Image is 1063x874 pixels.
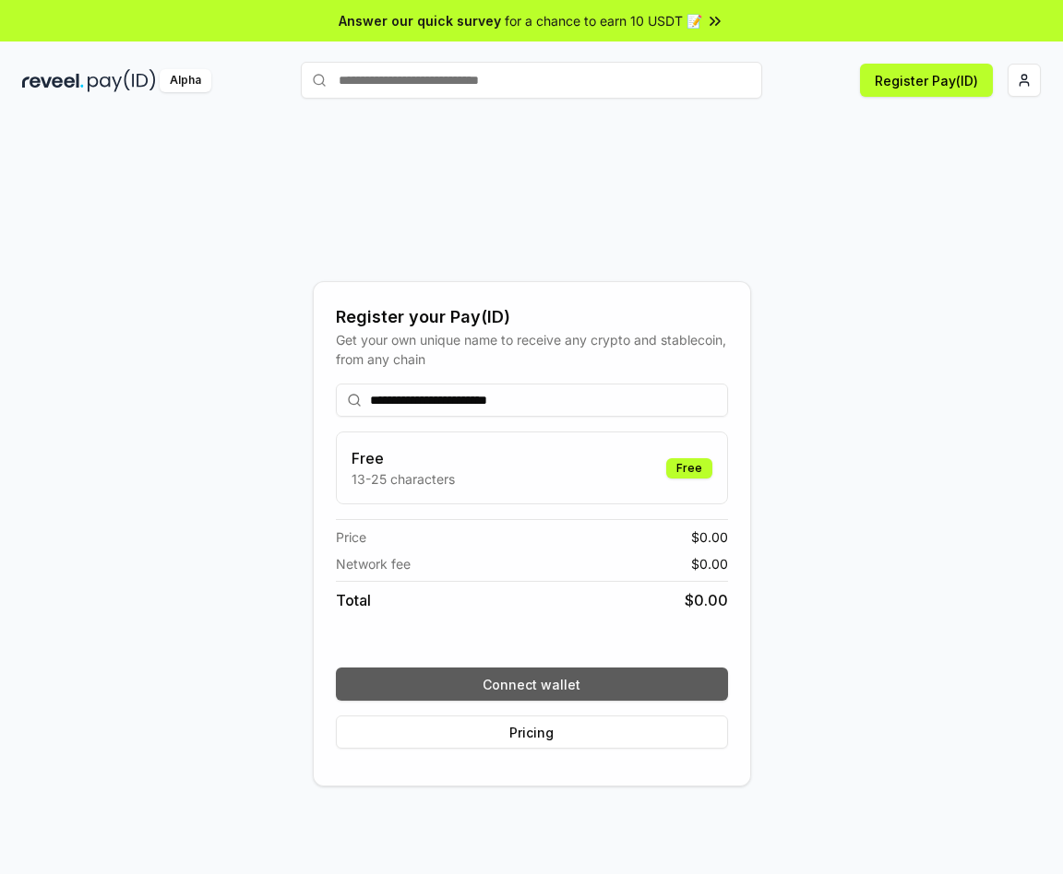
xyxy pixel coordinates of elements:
[22,69,84,92] img: reveel_dark
[88,69,156,92] img: pay_id
[505,11,702,30] span: for a chance to earn 10 USDT 📝
[160,69,211,92] div: Alpha
[352,469,455,489] p: 13-25 characters
[336,715,728,749] button: Pricing
[339,11,501,30] span: Answer our quick survey
[352,447,455,469] h3: Free
[666,458,712,478] div: Free
[685,589,728,611] span: $ 0.00
[691,554,728,573] span: $ 0.00
[860,64,993,97] button: Register Pay(ID)
[336,667,728,701] button: Connect wallet
[336,554,411,573] span: Network fee
[336,330,728,369] div: Get your own unique name to receive any crypto and stablecoin, from any chain
[691,527,728,547] span: $ 0.00
[336,527,366,547] span: Price
[336,304,728,330] div: Register your Pay(ID)
[336,589,371,611] span: Total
